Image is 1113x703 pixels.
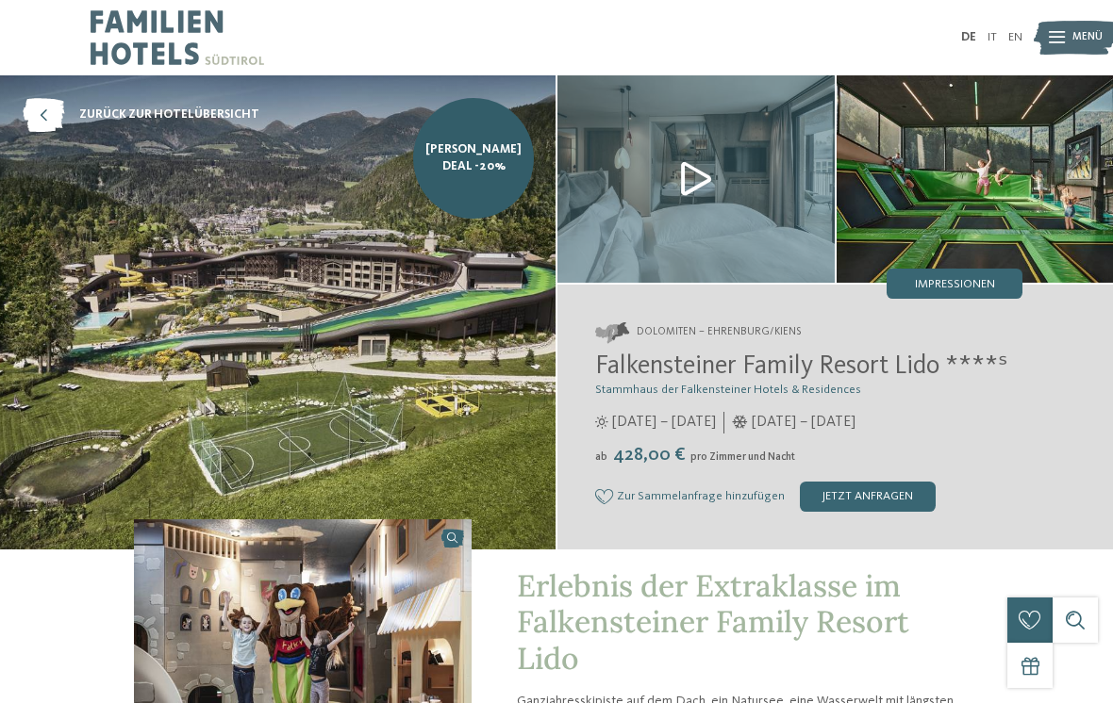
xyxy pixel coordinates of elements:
[961,31,976,43] a: DE
[732,416,748,429] i: Öffnungszeiten im Winter
[557,75,835,283] img: Das Familienhotel nahe den Dolomiten mit besonderem Charakter
[1008,31,1022,43] a: EN
[595,384,861,396] span: Stammhaus der Falkensteiner Hotels & Residences
[915,279,995,291] span: Impressionen
[595,353,1007,380] span: Falkensteiner Family Resort Lido ****ˢ
[637,325,801,340] span: Dolomiten – Ehrenburg/Kiens
[79,106,259,123] span: zurück zur Hotelübersicht
[752,412,856,433] span: [DATE] – [DATE]
[424,141,523,175] span: [PERSON_NAME] Deal -20%
[595,451,607,463] span: ab
[609,446,689,465] span: 428,00 €
[595,416,608,429] i: Öffnungszeiten im Sommer
[413,98,534,219] a: [PERSON_NAME] Deal -20%
[988,31,997,43] a: IT
[617,490,785,503] span: Zur Sammelanfrage hinzufügen
[800,482,936,512] div: jetzt anfragen
[23,98,259,132] a: zurück zur Hotelübersicht
[612,412,716,433] span: [DATE] – [DATE]
[517,566,909,678] span: Erlebnis der Extraklasse im Falkensteiner Family Resort Lido
[1072,30,1103,45] span: Menü
[690,451,795,463] span: pro Zimmer und Nacht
